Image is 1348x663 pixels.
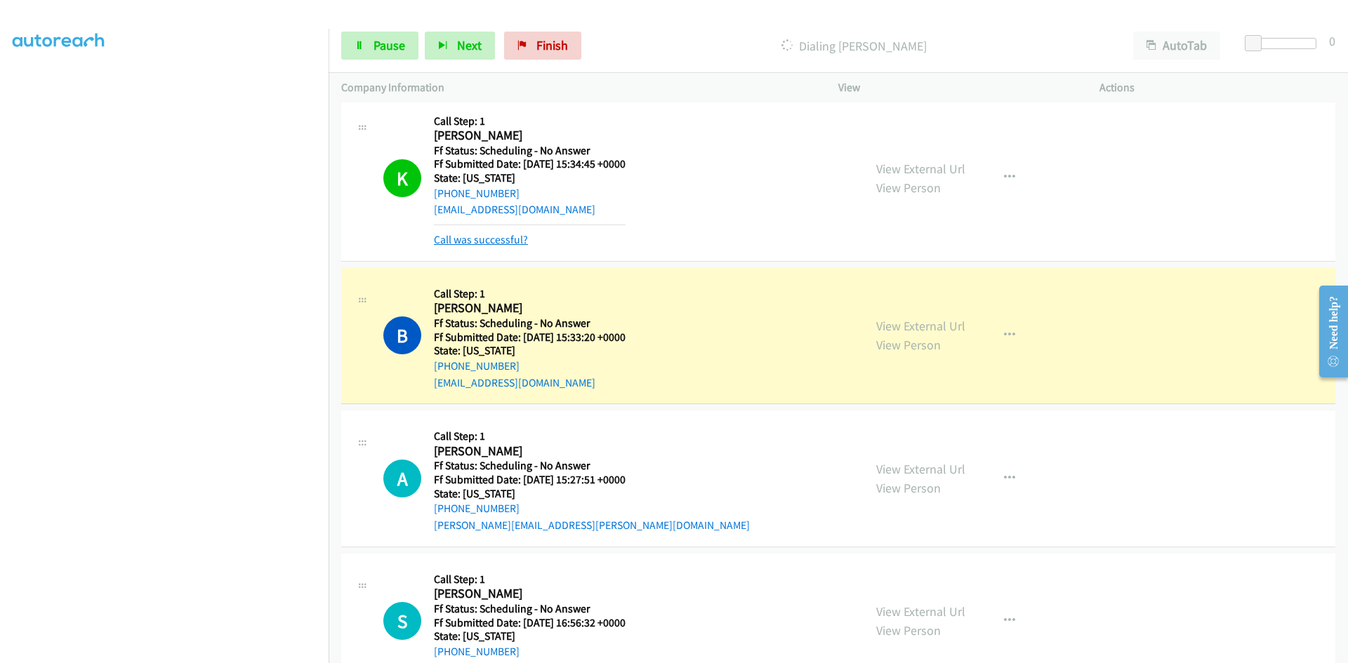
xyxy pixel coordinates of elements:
[434,144,626,158] h5: Ff Status: Scheduling - No Answer
[434,359,520,373] a: [PHONE_NUMBER]
[383,460,421,497] h1: A
[341,79,813,96] p: Company Information
[1307,276,1348,387] iframe: Resource Center
[434,203,595,216] a: [EMAIL_ADDRESS][DOMAIN_NAME]
[457,37,482,53] span: Next
[434,330,626,344] h5: Ff Submitted Date: [DATE] 15:33:20 +0000
[434,518,750,532] a: [PERSON_NAME][EMAIL_ADDRESS][PERSON_NAME][DOMAIN_NAME]
[434,300,626,316] h2: [PERSON_NAME]
[1133,32,1220,60] button: AutoTab
[434,586,648,602] h2: [PERSON_NAME]
[425,32,495,60] button: Next
[876,318,965,334] a: View External Url
[434,128,626,144] h2: [PERSON_NAME]
[383,460,421,497] div: The call is yet to be attempted
[383,159,421,197] h1: K
[434,443,750,460] h2: [PERSON_NAME]
[876,337,941,353] a: View Person
[1329,32,1335,51] div: 0
[434,502,520,515] a: [PHONE_NUMBER]
[876,480,941,496] a: View Person
[504,32,581,60] a: Finish
[876,180,941,196] a: View Person
[434,171,626,185] h5: State: [US_STATE]
[838,79,1074,96] p: View
[1099,79,1335,96] p: Actions
[374,37,405,53] span: Pause
[536,37,568,53] span: Finish
[434,602,648,616] h5: Ff Status: Scheduling - No Answer
[383,316,421,354] h1: B
[876,622,941,638] a: View Person
[434,114,626,128] h5: Call Step: 1
[876,161,965,177] a: View External Url
[434,157,626,171] h5: Ff Submitted Date: [DATE] 15:34:45 +0000
[876,461,965,477] a: View External Url
[434,187,520,200] a: [PHONE_NUMBER]
[434,645,520,658] a: [PHONE_NUMBER]
[434,316,626,330] h5: Ff Status: Scheduling - No Answer
[434,344,626,358] h5: State: [US_STATE]
[383,602,421,640] h1: S
[434,459,750,473] h5: Ff Status: Scheduling - No Answer
[383,602,421,640] div: The call is yet to be attempted
[434,287,626,301] h5: Call Step: 1
[434,487,750,501] h5: State: [US_STATE]
[434,629,648,643] h5: State: [US_STATE]
[434,572,648,587] h5: Call Step: 1
[434,429,750,443] h5: Call Step: 1
[434,473,750,487] h5: Ff Submitted Date: [DATE] 15:27:51 +0000
[434,616,648,630] h5: Ff Submitted Date: [DATE] 16:56:32 +0000
[434,376,595,389] a: [EMAIL_ADDRESS][DOMAIN_NAME]
[434,233,528,246] a: Call was successful?
[876,603,965,620] a: View External Url
[600,36,1108,55] p: Dialing [PERSON_NAME]
[341,32,418,60] a: Pause
[1252,38,1316,49] div: Delay between calls (in seconds)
